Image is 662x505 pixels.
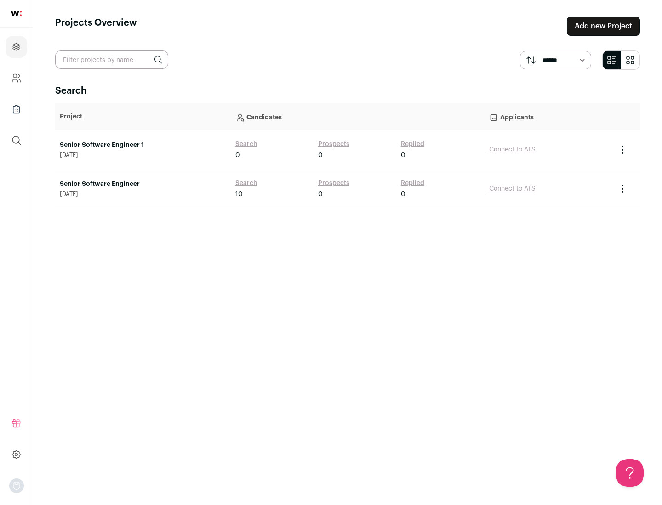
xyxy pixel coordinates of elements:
img: nopic.png [9,478,24,493]
a: Add new Project [567,17,640,36]
a: Company Lists [6,98,27,120]
a: Prospects [318,140,349,149]
a: Company and ATS Settings [6,67,27,89]
a: Projects [6,36,27,58]
a: Search [235,179,257,188]
span: [DATE] [60,151,226,159]
a: Replied [401,179,424,188]
input: Filter projects by name [55,50,168,69]
p: Candidates [235,107,480,126]
a: Senior Software Engineer 1 [60,140,226,150]
span: 0 [318,190,323,199]
button: Project Actions [617,183,628,194]
p: Project [60,112,226,121]
a: Connect to ATS [489,146,536,153]
h1: Projects Overview [55,17,137,36]
img: wellfound-shorthand-0d5821cbd27db2630d0214b213865d53afaa358527fdda9d0ea32b1df1b89c2c.svg [11,11,22,16]
span: [DATE] [60,191,226,198]
button: Project Actions [617,144,628,155]
span: 0 [401,151,405,160]
a: Senior Software Engineer [60,180,226,189]
a: Prospects [318,179,349,188]
h2: Search [55,84,640,97]
button: Open dropdown [9,478,24,493]
a: Search [235,140,257,149]
span: 0 [318,151,323,160]
p: Applicants [489,107,608,126]
span: 0 [235,151,240,160]
a: Replied [401,140,424,149]
iframe: Help Scout Beacon - Open [616,459,644,487]
span: 0 [401,190,405,199]
span: 10 [235,190,243,199]
a: Connect to ATS [489,185,536,192]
